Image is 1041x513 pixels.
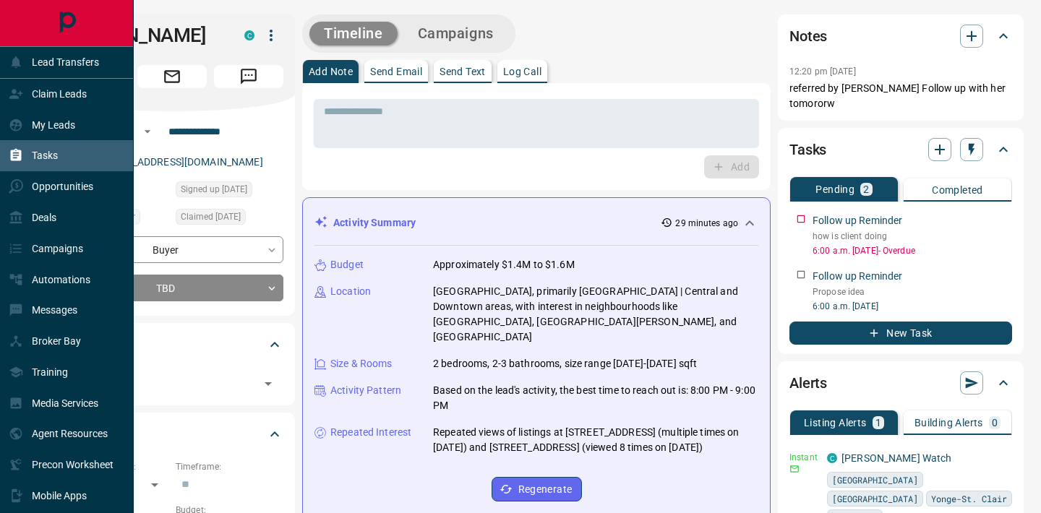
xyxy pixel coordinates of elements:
[433,356,697,371] p: 2 bedrooms, 2-3 bathrooms, size range [DATE]-[DATE] sqft
[789,371,827,395] h2: Alerts
[813,285,1012,298] p: Propose idea
[330,425,411,440] p: Repeated Interest
[815,184,854,194] p: Pending
[309,66,353,77] p: Add Note
[181,210,241,224] span: Claimed [DATE]
[832,473,918,487] span: [GEOGRAPHIC_DATA]
[61,236,283,263] div: Buyer
[403,22,508,46] button: Campaigns
[176,181,283,202] div: Mon Apr 28 2025
[330,284,371,299] p: Location
[61,275,283,301] div: TBD
[433,383,758,413] p: Based on the lead's activity, the best time to reach out is: 8:00 PM - 9:00 PM
[330,257,364,272] p: Budget
[181,182,247,197] span: Signed up [DATE]
[503,66,541,77] p: Log Call
[137,65,207,88] span: Email
[789,322,1012,345] button: New Task
[827,453,837,463] div: condos.ca
[333,215,416,230] p: Activity Summary
[433,257,575,272] p: Approximately $1.4M to $1.6M
[832,491,918,506] span: [GEOGRAPHIC_DATA]
[841,452,952,464] a: [PERSON_NAME] Watch
[813,213,902,228] p: Follow up Reminder
[813,300,1012,313] p: 6:00 a.m. [DATE]
[789,138,826,161] h2: Tasks
[789,451,818,464] p: Instant
[789,19,1012,53] div: Notes
[789,366,1012,400] div: Alerts
[789,132,1012,167] div: Tasks
[789,81,1012,111] p: referred by [PERSON_NAME] Follow up with her tomororw
[330,356,393,371] p: Size & Rooms
[813,269,902,284] p: Follow up Reminder
[863,184,869,194] p: 2
[370,66,422,77] p: Send Email
[433,425,758,455] p: Repeated views of listings at [STREET_ADDRESS] (multiple times on [DATE]) and [STREET_ADDRESS] (v...
[258,374,278,394] button: Open
[931,491,1007,506] span: Yonge-St. Clair
[789,464,800,474] svg: Email
[176,209,283,229] div: Mon Apr 28 2025
[61,24,223,47] h1: [PERSON_NAME]
[492,477,582,501] button: Regenerate
[214,65,283,88] span: Message
[932,185,983,195] p: Completed
[813,244,1012,257] p: 6:00 a.m. [DATE] - Overdue
[309,22,398,46] button: Timeline
[100,156,263,168] a: [EMAIL_ADDRESS][DOMAIN_NAME]
[789,66,856,77] p: 12:20 pm [DATE]
[789,25,827,48] h2: Notes
[61,417,283,452] div: Criteria
[804,418,867,428] p: Listing Alerts
[813,230,1012,243] p: how is client doing
[176,460,283,473] p: Timeframe:
[244,30,254,40] div: condos.ca
[330,383,401,398] p: Activity Pattern
[675,217,738,230] p: 29 minutes ago
[314,210,758,236] div: Activity Summary29 minutes ago
[440,66,486,77] p: Send Text
[992,418,998,428] p: 0
[61,327,283,362] div: Tags
[914,418,983,428] p: Building Alerts
[139,123,156,140] button: Open
[433,284,758,345] p: [GEOGRAPHIC_DATA], primarily [GEOGRAPHIC_DATA] | Central and Downtown areas, with interest in nei...
[875,418,881,428] p: 1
